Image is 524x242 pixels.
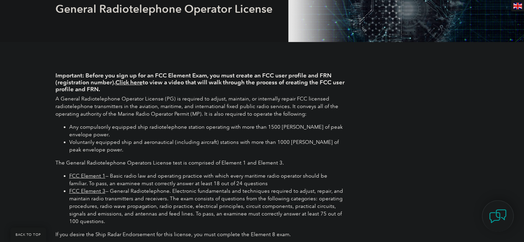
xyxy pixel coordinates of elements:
[55,72,345,93] h4: Important: Before you sign up for an FCC Element Exam, you must create an FCC user profile and FR...
[69,173,105,179] a: FCC Element 1
[115,79,143,86] a: Click here
[69,138,345,154] li: Voluntarily equipped ship and aeronautical (including aircraft) stations with more than 1000 [PER...
[69,187,345,225] li: — General Radiotelephone. Electronic fundamentals and techniques required to adjust, repair, and ...
[55,3,345,14] h2: General Radiotelephone Operator License
[10,228,46,242] a: BACK TO TOP
[69,188,105,194] a: FCC Element 3
[513,3,522,9] img: en
[55,159,345,167] p: The General Radiotelephone Operators License test is comprised of Element 1 and Element 3.
[69,172,345,187] li: — Basic radio law and operating practice with which every maritime radio operator should be famil...
[55,231,345,238] p: If you desire the Ship Radar Endorsement for this license, you must complete the Element 8 exam.
[55,95,345,118] p: A General Radiotelephone Operator License (PG) is required to adjust, maintain, or internally rep...
[489,208,506,225] img: contact-chat.png
[69,123,345,138] li: Any compulsorily equipped ship radiotelephone station operating with more than 1500 [PERSON_NAME]...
